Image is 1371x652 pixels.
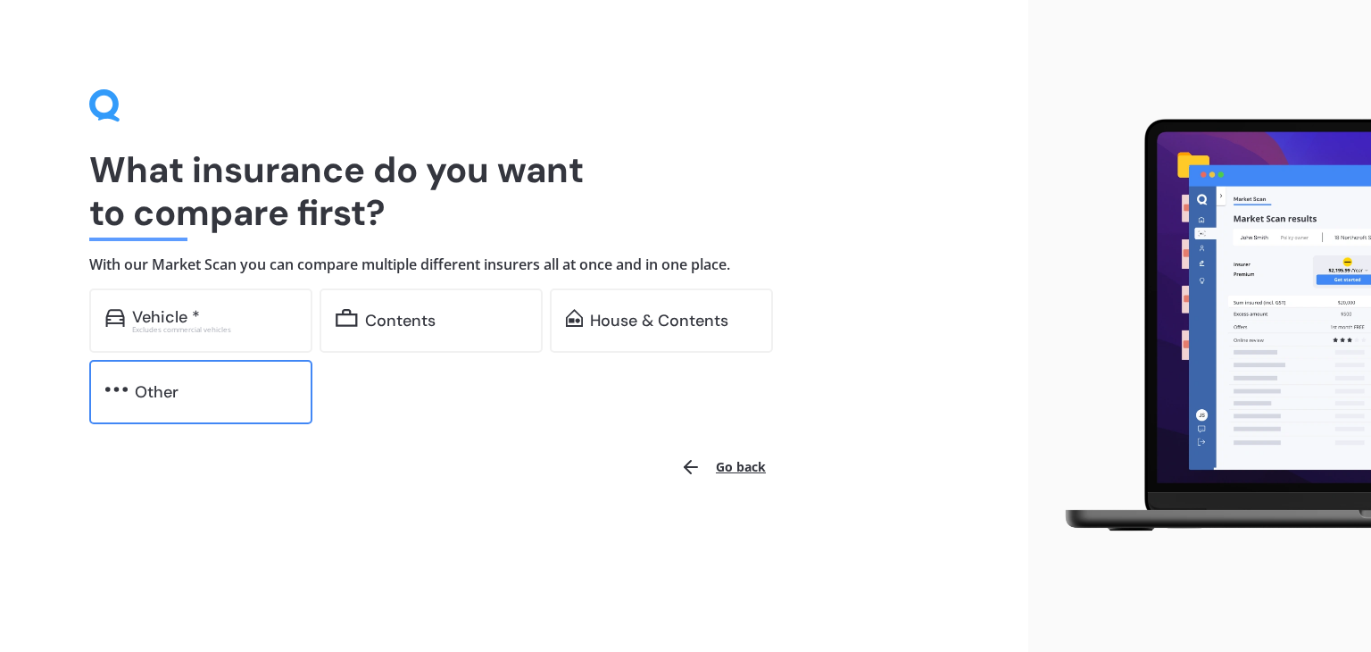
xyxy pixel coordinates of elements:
div: House & Contents [590,312,728,330]
div: Vehicle * [132,308,200,326]
div: Excludes commercial vehicles [132,326,296,333]
img: car.f15378c7a67c060ca3f3.svg [105,309,125,327]
img: laptop.webp [1043,110,1371,541]
div: Other [135,383,179,401]
img: other.81dba5aafe580aa69f38.svg [105,380,128,398]
div: Contents [365,312,436,330]
img: content.01f40a52572271636b6f.svg [336,309,358,327]
h1: What insurance do you want to compare first? [89,148,939,234]
img: home-and-contents.b802091223b8502ef2dd.svg [566,309,583,327]
h4: With our Market Scan you can compare multiple different insurers all at once and in one place. [89,255,939,274]
button: Go back [669,446,777,489]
